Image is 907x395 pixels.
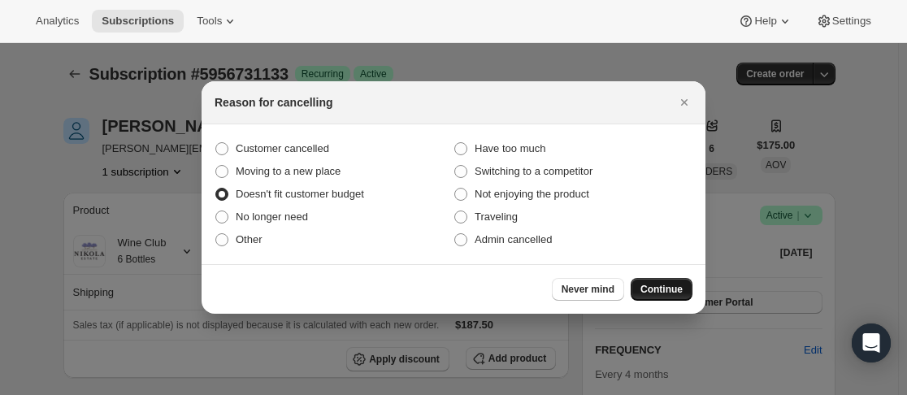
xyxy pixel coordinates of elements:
[475,188,589,200] span: Not enjoying the product
[475,165,592,177] span: Switching to a competitor
[187,10,248,33] button: Tools
[806,10,881,33] button: Settings
[475,211,518,223] span: Traveling
[852,323,891,362] div: Open Intercom Messenger
[728,10,802,33] button: Help
[236,165,341,177] span: Moving to a new place
[640,283,683,296] span: Continue
[475,142,545,154] span: Have too much
[631,278,692,301] button: Continue
[236,233,263,245] span: Other
[236,188,364,200] span: Doesn't fit customer budget
[236,142,329,154] span: Customer cancelled
[754,15,776,28] span: Help
[236,211,308,223] span: No longer need
[102,15,174,28] span: Subscriptions
[92,10,184,33] button: Subscriptions
[26,10,89,33] button: Analytics
[552,278,624,301] button: Never mind
[562,283,614,296] span: Never mind
[475,233,552,245] span: Admin cancelled
[832,15,871,28] span: Settings
[197,15,222,28] span: Tools
[673,91,696,114] button: Close
[215,94,332,111] h2: Reason for cancelling
[36,15,79,28] span: Analytics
